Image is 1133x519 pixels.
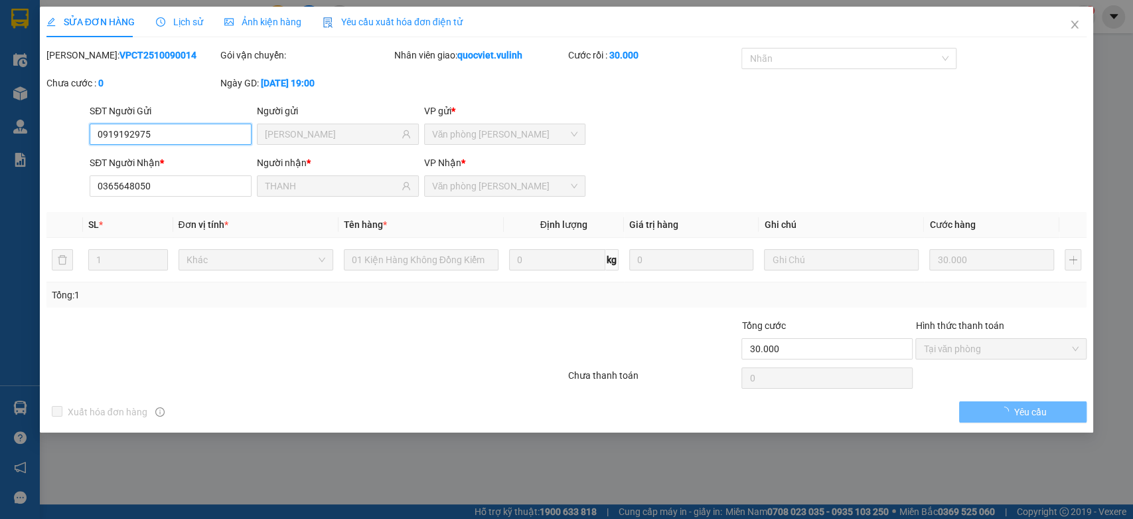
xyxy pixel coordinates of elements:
button: plus [1065,249,1081,270]
span: SỬA ĐƠN HÀNG [46,17,135,27]
span: Tại văn phòng [923,339,1079,359]
span: picture [224,17,234,27]
div: Người gửi [257,104,419,118]
span: Tổng cước [741,320,785,331]
span: Giá trị hàng [629,219,678,230]
span: Văn phòng Vũ Linh [432,124,578,144]
span: Yêu cầu [1014,405,1047,419]
div: Gói vận chuyển: [220,48,392,62]
span: Tên hàng [344,219,387,230]
button: delete [52,249,73,270]
b: quocviet.vulinh [457,50,522,60]
span: Cước hàng [929,219,975,230]
span: SL [88,219,99,230]
span: Ảnh kiện hàng [224,17,301,27]
span: VP Nhận [424,157,461,168]
button: Yêu cầu [959,401,1087,423]
div: Nhân viên giao: [394,48,566,62]
span: Yêu cầu xuất hóa đơn điện tử [323,17,463,27]
b: 0 [98,78,104,88]
div: Ngày GD: [220,76,392,90]
div: VP gửi [424,104,586,118]
div: Cước rồi : [567,48,739,62]
b: VPCT2510090014 [119,50,196,60]
span: loading [1000,407,1014,416]
span: Khác [187,250,325,270]
span: clock-circle [156,17,165,27]
span: close [1069,19,1080,30]
span: Văn phòng Cao Thắng [432,176,578,196]
span: user [402,181,411,191]
b: 30.000 [609,50,638,60]
b: [DATE] 19:00 [261,78,315,88]
input: Tên người nhận [265,179,399,193]
div: SĐT Người Nhận [90,156,252,170]
div: [PERSON_NAME]: [46,48,218,62]
th: Ghi chú [759,212,924,238]
label: Hình thức thanh toán [915,320,1004,331]
span: Lịch sử [156,17,203,27]
span: Định lượng [540,219,587,230]
input: 0 [929,249,1054,270]
div: Chưa thanh toán [567,368,741,391]
div: Người nhận [257,156,419,170]
span: edit [46,17,56,27]
div: Chưa cước : [46,76,218,90]
span: user [402,130,411,139]
button: Close [1056,7,1093,44]
input: Tên người gửi [265,127,399,142]
div: Tổng: 1 [52,288,438,302]
span: Đơn vị tính [179,219,228,230]
span: kg [605,249,619,270]
span: info-circle [155,407,165,417]
span: Xuất hóa đơn hàng [62,405,153,419]
input: Ghi Chú [764,249,919,270]
img: icon [323,17,333,28]
div: SĐT Người Gửi [90,104,252,118]
input: 0 [629,249,754,270]
input: VD: Bàn, Ghế [344,249,498,270]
